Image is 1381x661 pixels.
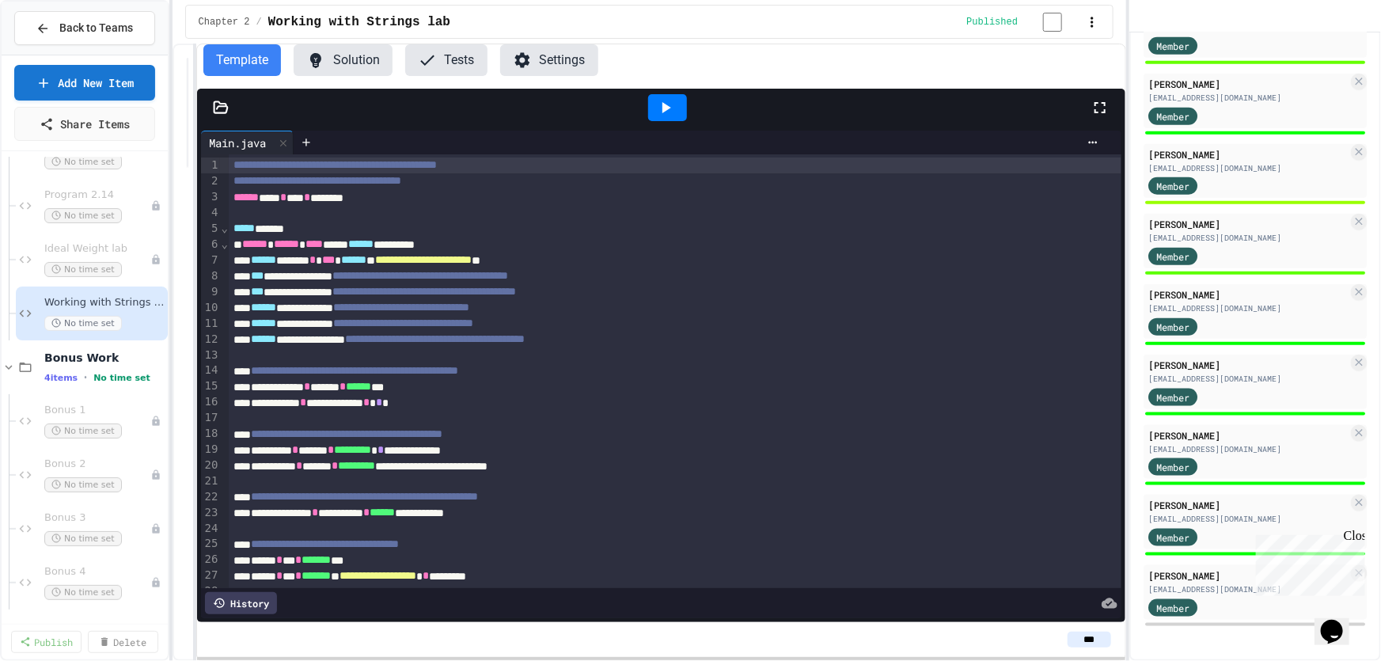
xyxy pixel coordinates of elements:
div: [PERSON_NAME] [1148,147,1348,161]
span: No time set [44,316,122,331]
div: [EMAIL_ADDRESS][DOMAIN_NAME] [1148,232,1348,244]
div: [EMAIL_ADDRESS][DOMAIN_NAME] [1148,162,1348,174]
div: 20 [201,458,221,473]
div: [PERSON_NAME] [1148,498,1348,512]
span: • [84,371,87,384]
div: 3 [201,189,221,205]
span: No time set [44,262,122,277]
button: Solution [294,44,393,76]
div: 26 [201,552,221,568]
div: Unpublished [150,254,161,265]
button: Back to Teams [14,11,155,45]
span: Member [1156,179,1189,193]
span: No time set [44,585,122,600]
div: [PERSON_NAME] [1148,358,1348,372]
a: Add New Item [14,65,155,101]
div: Unpublished [150,416,161,427]
span: Program 2.14 [44,188,150,202]
div: [EMAIL_ADDRESS][DOMAIN_NAME] [1148,513,1348,525]
div: Chat with us now!Close [6,6,109,101]
div: 22 [201,489,221,505]
span: Working with Strings lab [44,296,165,310]
div: 13 [201,348,221,363]
div: 11 [201,316,221,332]
div: 28 [201,583,221,599]
iframe: chat widget [1315,598,1365,645]
div: [PERSON_NAME] [1148,287,1348,302]
div: 1 [201,158,221,173]
a: Delete [88,631,158,653]
span: Member [1156,109,1189,123]
span: 4 items [44,373,78,383]
div: 25 [201,536,221,552]
div: [EMAIL_ADDRESS][DOMAIN_NAME] [1148,302,1348,314]
span: Working with Strings lab [268,13,450,32]
button: Template [203,44,281,76]
span: Fold line [220,222,228,234]
div: [EMAIL_ADDRESS][DOMAIN_NAME] [1148,92,1348,104]
div: 15 [201,378,221,394]
div: 7 [201,253,221,268]
span: Bonus 1 [44,404,150,417]
span: Bonus 3 [44,511,150,525]
div: Unpublished [150,469,161,481]
span: Member [1156,601,1189,615]
div: 23 [201,505,221,521]
div: [PERSON_NAME] [1148,77,1348,91]
div: 8 [201,268,221,284]
div: Main.java [201,135,274,151]
div: 5 [201,221,221,237]
div: 18 [201,426,221,442]
div: 17 [201,410,221,426]
div: [EMAIL_ADDRESS][DOMAIN_NAME] [1148,583,1348,595]
span: No time set [44,531,122,546]
span: No time set [44,477,122,492]
span: Bonus Work [44,351,165,365]
div: 14 [201,363,221,378]
div: 9 [201,284,221,300]
span: Member [1156,530,1189,545]
div: 19 [201,442,221,458]
span: Chapter 2 [199,16,250,28]
button: Settings [500,44,598,76]
div: Main.java [201,131,294,154]
input: publish toggle [1024,13,1081,32]
span: Fold line [220,237,228,250]
div: Unpublished [150,200,161,211]
span: Bonus 4 [44,565,150,579]
a: Publish [11,631,82,653]
span: No time set [44,154,122,169]
span: Bonus 2 [44,458,150,471]
div: 21 [201,473,221,489]
div: 2 [201,173,221,189]
div: 12 [201,332,221,348]
span: Published [966,16,1018,28]
div: 4 [201,205,221,221]
span: Member [1156,249,1189,264]
div: [PERSON_NAME] [1148,568,1348,583]
span: No time set [93,373,150,383]
div: 24 [201,521,221,537]
span: No time set [44,208,122,223]
div: 27 [201,568,221,583]
a: Share Items [14,107,155,141]
span: Ideal Weight lab [44,242,150,256]
div: 10 [201,300,221,316]
div: Content is published and visible to students [966,12,1081,32]
div: 6 [201,237,221,253]
div: Unpublished [150,577,161,588]
span: Member [1156,390,1189,405]
span: No time set [44,424,122,439]
span: Back to Teams [59,20,133,36]
div: History [205,592,277,614]
div: [PERSON_NAME] [1148,428,1348,443]
div: Unpublished [150,523,161,534]
button: Tests [405,44,488,76]
span: Member [1156,39,1189,53]
div: 16 [201,394,221,410]
span: / [256,16,261,28]
div: [EMAIL_ADDRESS][DOMAIN_NAME] [1148,443,1348,455]
iframe: chat widget [1250,529,1365,596]
span: Member [1156,460,1189,474]
div: [PERSON_NAME] [1148,217,1348,231]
